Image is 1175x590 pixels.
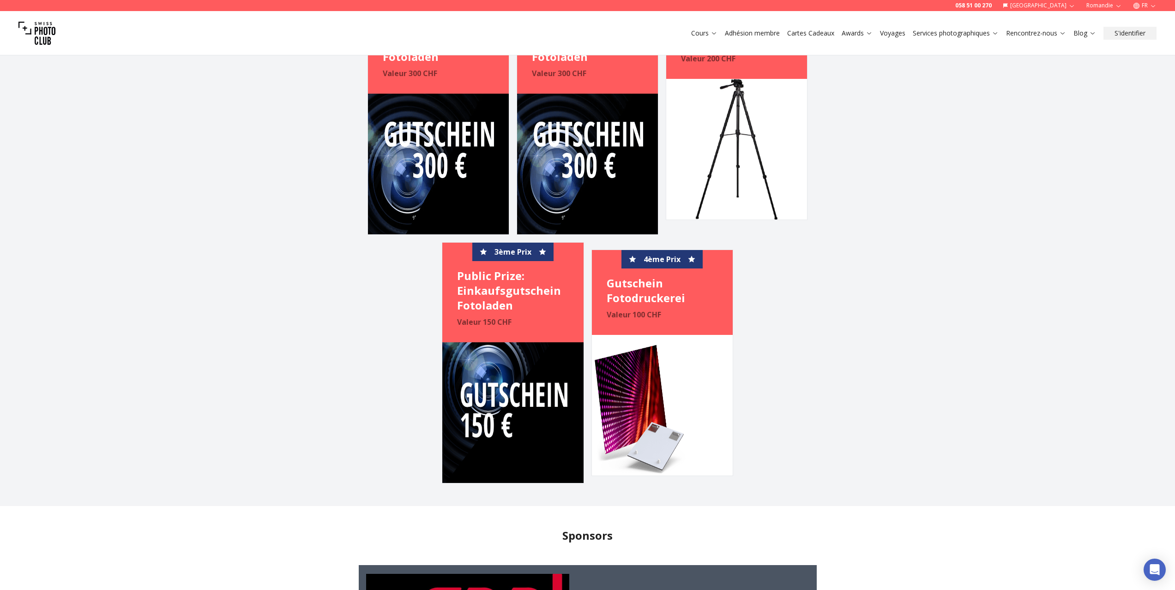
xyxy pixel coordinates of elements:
h4: Public Prize: Einkaufsgutschein Fotoladen [457,268,568,313]
a: 058 51 00 270 [955,2,992,9]
div: Open Intercom Messenger [1144,559,1166,581]
img: Gutschein Fotodruckerei [592,335,733,476]
h4: Gutschein Fotodruckerei [607,276,718,305]
button: Adhésion membre [721,27,783,40]
p: Valeur 300 CHF [383,68,494,79]
img: Stativ [666,79,807,220]
span: 3ème Prix [494,246,531,257]
button: Rencontrez-nous [1002,27,1070,40]
span: 4ème Prix [644,254,681,265]
button: Cours [687,27,721,40]
p: Valeur 300 CHF [532,68,643,79]
a: Adhésion membre [725,29,780,38]
img: Swiss photo club [18,15,55,52]
a: Voyages [880,29,905,38]
p: Valeur 200 CHF [681,53,792,64]
a: Cours [691,29,717,38]
a: Services photographiques [913,29,999,38]
a: Cartes Cadeaux [787,29,834,38]
a: Rencontrez-nous [1006,29,1066,38]
a: Awards [842,29,873,38]
p: Valeur 150 CHF [457,316,568,328]
button: Blog [1070,27,1100,40]
a: Blog [1073,29,1096,38]
button: S'identifier [1103,27,1157,40]
img: Jury Prize: Einkaufsgutschein Fotoladen [368,94,509,234]
img: Public Prize: Einkaufsgutschein Fotoladen [517,94,658,234]
button: Awards [838,27,876,40]
h2: Sponsors [562,528,613,543]
button: Cartes Cadeaux [783,27,838,40]
img: Public Prize: Einkaufsgutschein Fotoladen [442,342,583,483]
button: Voyages [876,27,909,40]
button: Services photographiques [909,27,1002,40]
p: Valeur 100 CHF [607,309,718,320]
